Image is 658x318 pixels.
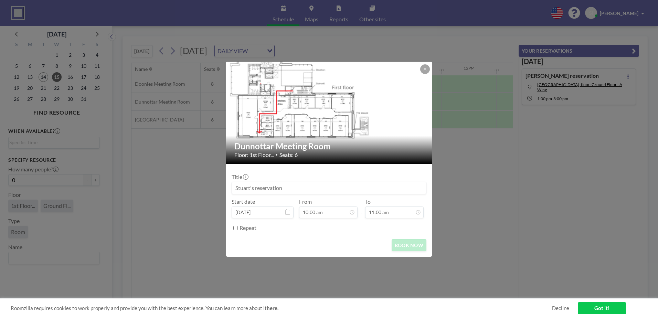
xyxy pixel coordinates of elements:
[299,198,312,205] label: From
[232,182,426,194] input: Stuart's reservation
[232,173,248,180] label: Title
[226,54,433,170] img: 537.png
[552,305,569,311] a: Decline
[234,151,274,158] span: Floor: 1st Floor...
[234,141,424,151] h2: Dunnottar Meeting Room
[11,305,552,311] span: Roomzilla requires cookies to work properly and provide you with the best experience. You can lea...
[392,239,426,251] button: BOOK NOW
[360,201,362,216] span: -
[232,198,255,205] label: Start date
[365,198,371,205] label: To
[279,151,298,158] span: Seats: 6
[267,305,278,311] a: here.
[240,224,256,231] label: Repeat
[275,152,278,157] span: •
[578,302,626,314] a: Got it!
